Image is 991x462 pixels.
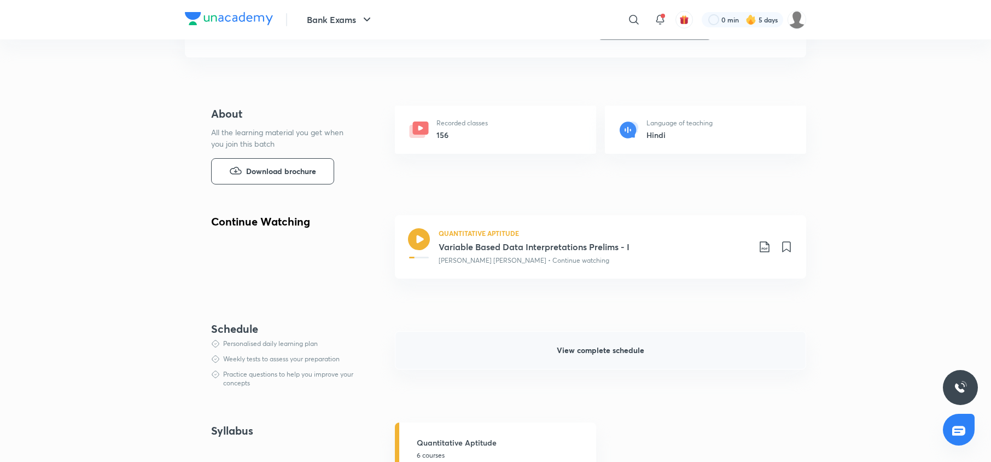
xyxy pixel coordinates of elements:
[417,437,590,448] h5: Quantitative Aptitude
[439,256,609,265] p: [PERSON_NAME] [PERSON_NAME] • Continue watching
[679,15,689,25] img: avatar
[211,126,352,149] p: All the learning material you get when you join this batch
[788,10,806,29] img: rohit
[211,106,360,122] h4: About
[395,215,806,292] a: QUANTITATIVE APTITUDEVariable Based Data Interpretations Prelims - I[PERSON_NAME] [PERSON_NAME] •...
[395,331,806,369] button: View complete schedule
[436,129,488,141] h6: 156
[185,12,273,25] img: Company Logo
[436,118,488,128] p: Recorded classes
[223,355,340,363] div: Weekly tests to assess your preparation
[300,9,380,31] button: Bank Exams
[211,423,359,439] h4: Syllabus
[223,370,359,388] div: Practice questions to help you improve your concepts
[211,322,359,335] div: Schedule
[211,158,334,184] button: Download brochure
[211,215,359,228] div: Continue Watching
[185,12,273,28] a: Company Logo
[675,11,693,28] button: avatar
[223,339,318,348] div: Personalised daily learning plan
[439,228,519,238] h5: QUANTITATIVE APTITUDE
[646,118,713,128] p: Language of teaching
[745,14,756,25] img: streak
[954,381,967,394] img: ttu
[557,345,644,356] span: View complete schedule
[439,240,749,253] h3: Variable Based Data Interpretations Prelims - I
[417,451,590,460] p: 6 courses
[246,165,316,177] span: Download brochure
[646,129,713,141] h6: Hindi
